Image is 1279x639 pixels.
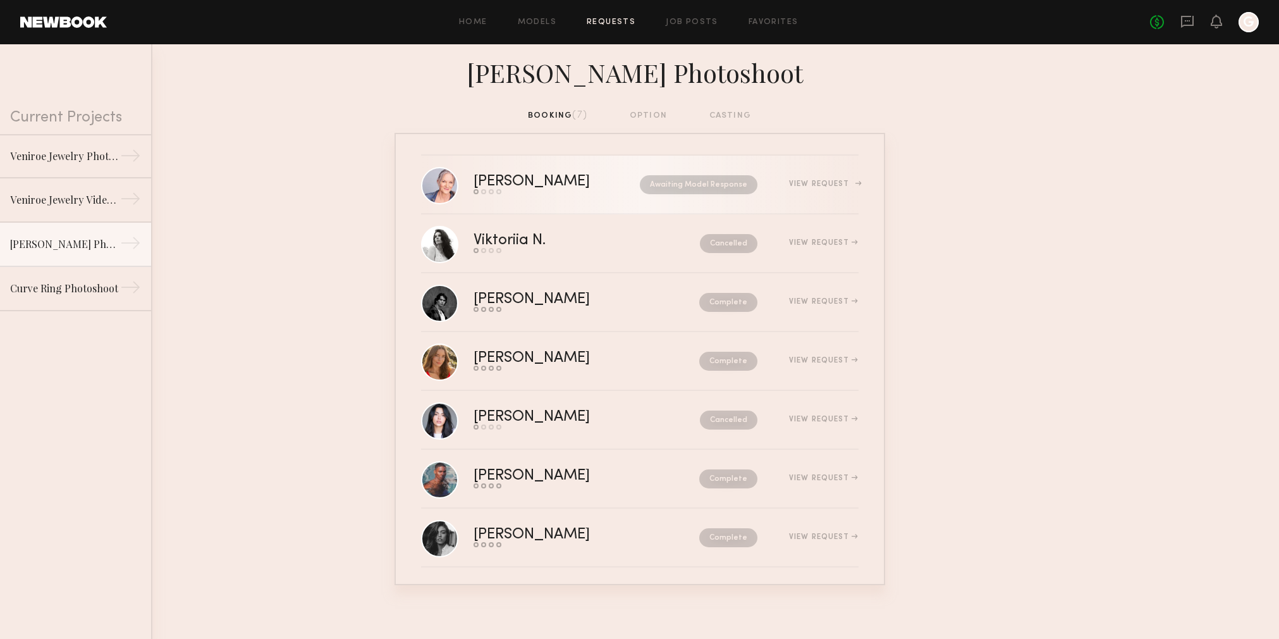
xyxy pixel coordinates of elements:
div: Curve Ring Photoshoot [10,281,120,296]
a: [PERSON_NAME]CompleteView Request [421,332,859,391]
div: → [120,277,141,302]
div: → [120,233,141,258]
div: [PERSON_NAME] [474,410,645,425]
a: Requests [587,18,635,27]
div: [PERSON_NAME] [474,292,645,307]
a: Viktoriia N.CancelledView Request [421,214,859,273]
a: [PERSON_NAME]Awaiting Model ResponseView Request [421,156,859,214]
div: → [120,189,141,214]
div: [PERSON_NAME] [474,351,645,366]
div: View Request [789,239,858,247]
div: View Request [789,298,858,306]
div: Viktoriia N. [474,233,623,248]
div: [PERSON_NAME] [474,469,645,483]
nb-request-status: Complete [699,469,757,488]
div: View Request [789,416,858,423]
div: Veniroe Jewelry Video Shoot [10,192,120,208]
a: G [1239,12,1259,32]
a: [PERSON_NAME]CompleteView Request [421,509,859,568]
div: View Request [789,357,858,364]
a: [PERSON_NAME]CancelledView Request [421,391,859,450]
div: [PERSON_NAME] Photoshoot [395,54,885,89]
nb-request-status: Complete [699,352,757,371]
div: Veniroe Jewelry Photoshoot [10,149,120,164]
a: Favorites [749,18,799,27]
div: View Request [789,533,858,541]
a: Models [518,18,556,27]
a: [PERSON_NAME]CompleteView Request [421,273,859,332]
div: [PERSON_NAME] [474,175,615,189]
nb-request-status: Awaiting Model Response [640,175,757,194]
div: → [120,146,141,171]
nb-request-status: Cancelled [700,234,757,253]
div: View Request [789,180,858,188]
div: View Request [789,475,858,482]
div: [PERSON_NAME] Photoshoot [10,237,120,252]
div: [PERSON_NAME] [474,528,645,542]
nb-request-status: Complete [699,528,757,547]
nb-request-status: Cancelled [700,411,757,430]
a: Job Posts [666,18,718,27]
a: Home [459,18,487,27]
a: [PERSON_NAME]CompleteView Request [421,450,859,509]
nb-request-status: Complete [699,293,757,312]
